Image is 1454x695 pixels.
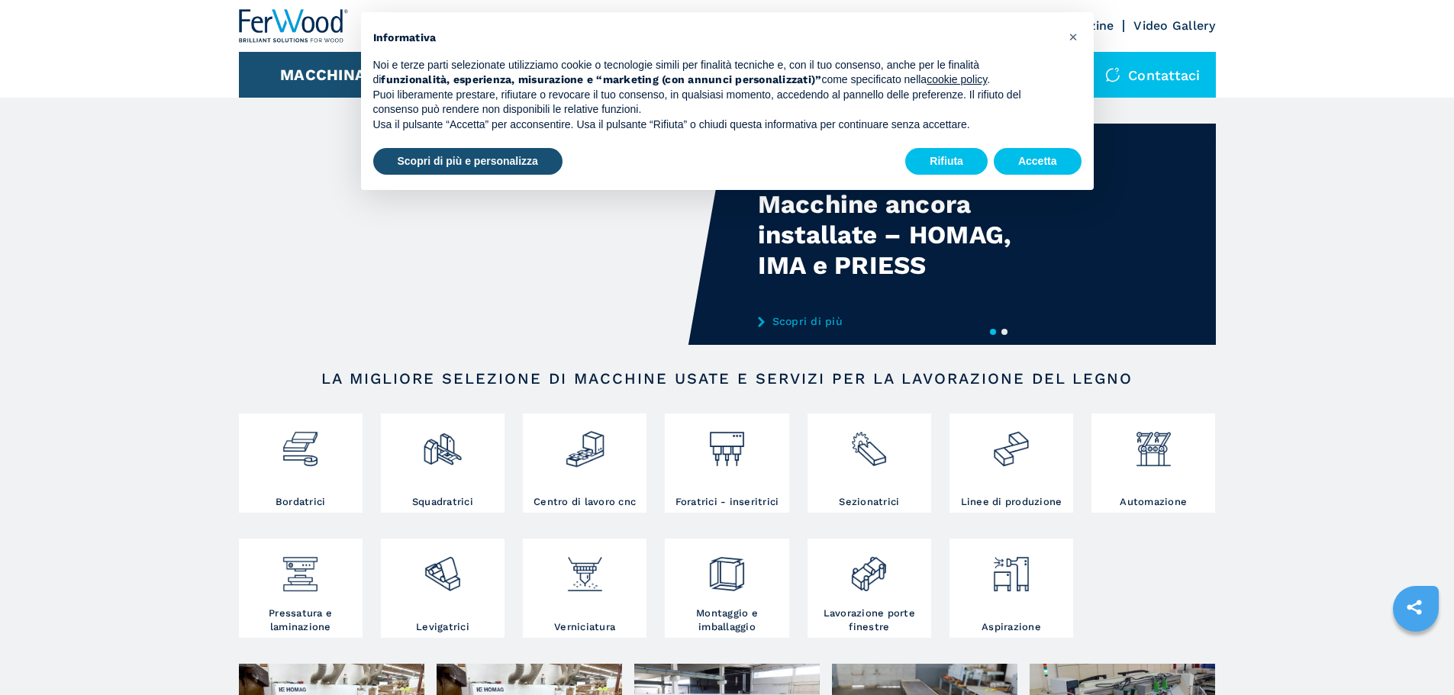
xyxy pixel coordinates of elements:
a: Levigatrici [381,539,505,638]
h3: Centro di lavoro cnc [534,495,636,509]
h2: LA MIGLIORE SELEZIONE DI MACCHINE USATE E SERVIZI PER LA LAVORAZIONE DEL LEGNO [288,369,1167,388]
button: Accetta [994,148,1082,175]
h3: Lavorazione porte finestre [811,607,927,634]
a: Sezionatrici [808,413,931,513]
a: Automazione [1091,413,1215,513]
img: centro_di_lavoro_cnc_2.png [565,417,605,469]
a: Montaggio e imballaggio [665,539,788,638]
img: Ferwood [239,9,349,43]
h3: Aspirazione [982,620,1041,634]
a: Foratrici - inseritrici [665,413,788,513]
a: Linee di produzione [949,413,1073,513]
img: sezionatrici_2.png [849,417,889,469]
img: pressa-strettoia.png [280,542,321,594]
p: Puoi liberamente prestare, rifiutare o revocare il tuo consenso, in qualsiasi momento, accedendo ... [373,88,1057,117]
img: squadratrici_2.png [422,417,463,469]
button: Chiudi questa informativa [1062,24,1086,49]
a: Aspirazione [949,539,1073,638]
img: linee_di_produzione_2.png [991,417,1031,469]
img: foratrici_inseritrici_2.png [707,417,747,469]
img: verniciatura_1.png [565,542,605,594]
img: montaggio_imballaggio_2.png [707,542,747,594]
strong: funzionalità, esperienza, misurazione e “marketing (con annunci personalizzati)” [381,73,821,85]
button: Rifiuta [905,148,988,175]
h3: Levigatrici [416,620,469,634]
a: Scopri di più [758,315,1057,327]
img: Contattaci [1105,67,1120,82]
video: Your browser does not support the video tag. [239,124,727,345]
a: Centro di lavoro cnc [523,413,646,513]
h3: Bordatrici [276,495,326,509]
img: automazione.png [1133,417,1174,469]
a: Video Gallery [1133,18,1215,33]
h3: Linee di produzione [961,495,1062,509]
button: 1 [990,329,996,335]
div: Contattaci [1090,52,1216,98]
h3: Montaggio e imballaggio [669,607,785,634]
button: Scopri di più e personalizza [373,148,563,175]
h3: Pressatura e laminazione [243,607,359,634]
h3: Foratrici - inseritrici [675,495,779,509]
button: 2 [1001,329,1007,335]
a: cookie policy [927,73,987,85]
h3: Sezionatrici [839,495,899,509]
p: Noi e terze parti selezionate utilizziamo cookie o tecnologie simili per finalità tecniche e, con... [373,58,1057,88]
img: aspirazione_1.png [991,542,1031,594]
img: levigatrici_2.png [422,542,463,594]
h2: Informativa [373,31,1057,46]
span: × [1069,27,1078,46]
a: Verniciatura [523,539,646,638]
img: lavorazione_porte_finestre_2.png [849,542,889,594]
h3: Verniciatura [554,620,615,634]
a: Lavorazione porte finestre [808,539,931,638]
a: Pressatura e laminazione [239,539,363,638]
p: Usa il pulsante “Accetta” per acconsentire. Usa il pulsante “Rifiuta” o chiudi questa informativa... [373,117,1057,133]
a: Bordatrici [239,413,363,513]
h3: Automazione [1120,495,1187,509]
a: Squadratrici [381,413,505,513]
img: bordatrici_1.png [280,417,321,469]
a: sharethis [1395,588,1433,626]
button: Macchinari [280,66,382,84]
h3: Squadratrici [412,495,473,509]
